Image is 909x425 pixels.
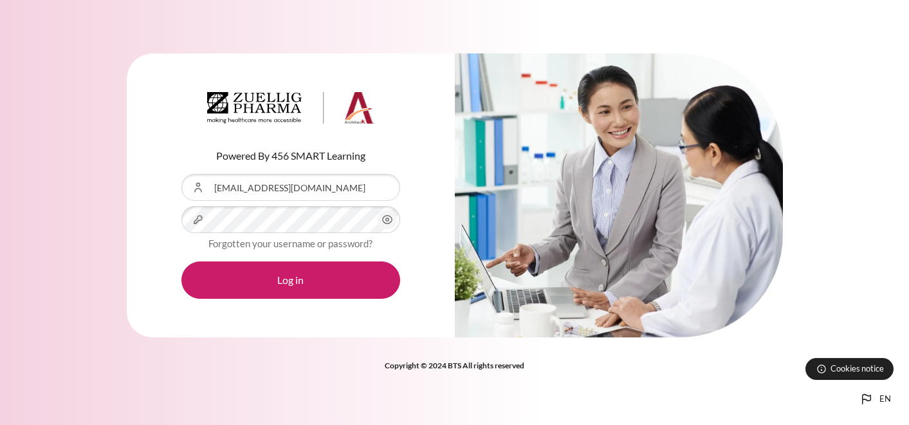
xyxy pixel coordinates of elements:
[181,148,400,164] p: Powered By 456 SMART Learning
[181,174,400,201] input: Username or Email Address
[854,386,896,412] button: Languages
[181,261,400,299] button: Log in
[805,358,894,380] button: Cookies notice
[207,92,374,129] a: Architeck
[207,92,374,124] img: Architeck
[879,393,891,406] span: en
[831,363,884,375] span: Cookies notice
[208,238,372,249] a: Forgotten your username or password?
[385,361,524,370] strong: Copyright © 2024 BTS All rights reserved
